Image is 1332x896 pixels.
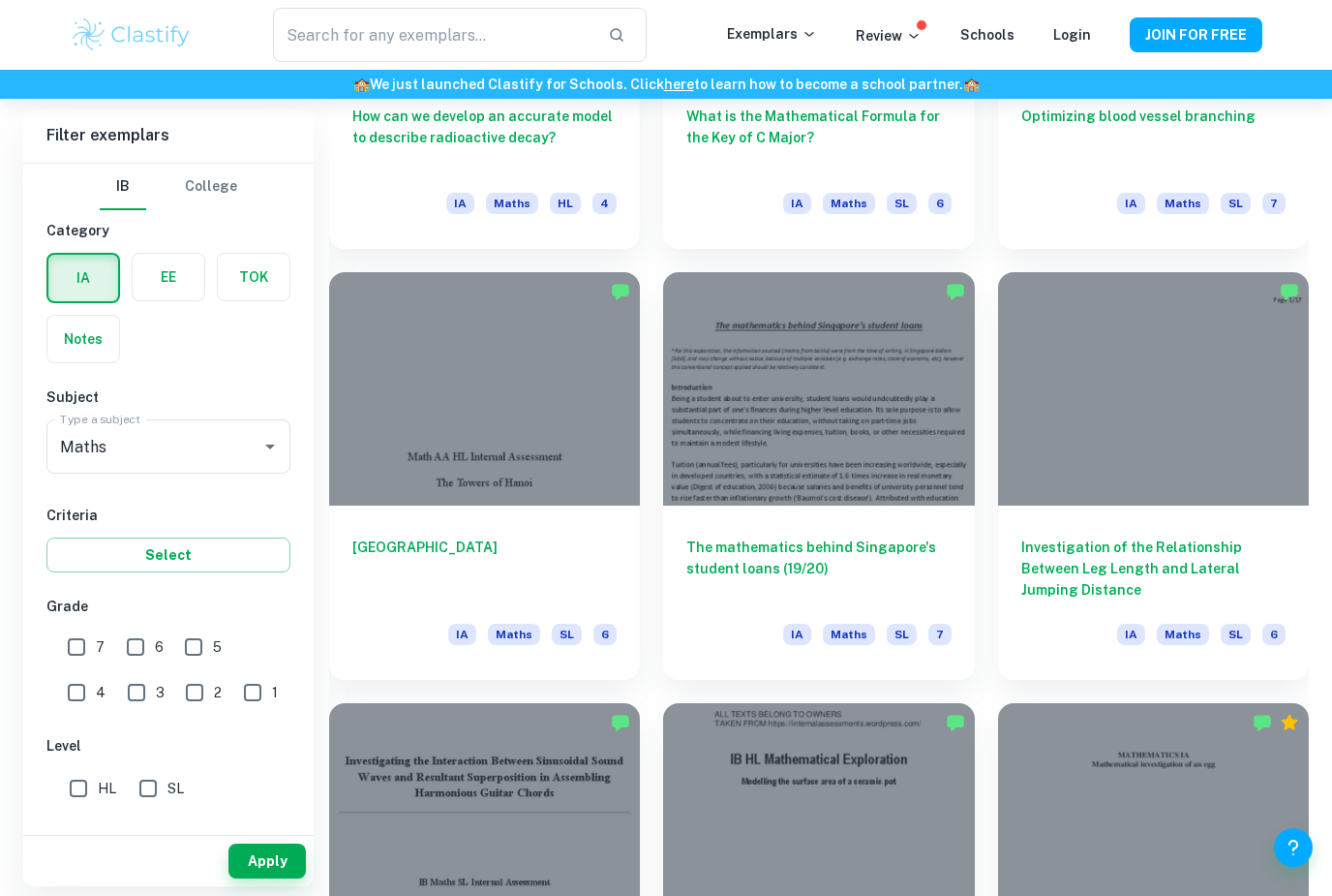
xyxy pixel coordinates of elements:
img: Marked [611,282,630,301]
img: Marked [946,282,965,301]
span: Maths [823,624,875,645]
span: 7 [928,624,952,645]
button: Apply [228,844,306,879]
h6: Investigation of the Relationship Between Leg Length and Lateral Jumping Distance [1021,537,1286,601]
span: SL [1221,193,1251,214]
span: 6 [928,193,952,214]
label: Type a subject [60,411,140,427]
span: Maths [1157,624,1209,645]
span: SL [167,778,184,799]
span: 7 [1262,193,1286,214]
div: Premium [1280,713,1299,732]
button: TOK [218,254,289,300]
span: 4 [96,682,106,703]
h6: We just launched Clastify for Schools. Click to learn how to become a school partner. [4,74,1328,95]
button: IA [48,255,118,301]
div: Filter type choice [100,164,237,210]
input: Search for any exemplars... [273,8,592,62]
p: Review [856,25,922,46]
span: 🏫 [353,77,370,92]
a: Login [1053,27,1091,43]
span: 6 [155,636,164,658]
a: Investigation of the Relationship Between Leg Length and Lateral Jumping DistanceIAMathsSL6 [998,272,1309,680]
h6: [GEOGRAPHIC_DATA] [352,537,617,601]
button: IB [100,164,146,210]
a: here [664,77,694,92]
span: IA [783,624,811,645]
h6: Grade [46,596,290,617]
span: SL [1221,624,1251,645]
span: Maths [823,193,875,214]
span: HL [98,778,116,799]
h6: How can we develop an accurate model to describe radioactive decay? [352,106,617,170]
h6: Criteria [46,505,290,526]
h6: Level [46,735,290,757]
button: Select [46,538,290,572]
span: 5 [213,636,222,658]
img: Marked [1280,282,1299,301]
span: SL [552,624,582,645]
span: 7 [96,636,105,658]
a: The mathematics behind Singapore's student loans (19/20)IAMathsSL7 [663,272,974,680]
button: JOIN FOR FREE [1130,17,1262,52]
button: Notes [47,316,119,362]
h6: Category [46,220,290,241]
h6: Filter exemplars [23,108,314,163]
span: HL [550,193,581,214]
span: 6 [593,624,617,645]
span: IA [446,193,474,214]
span: SL [887,624,917,645]
button: Help and Feedback [1274,828,1313,867]
button: Open [257,433,284,460]
button: College [185,164,237,210]
span: 3 [156,682,165,703]
span: Maths [1157,193,1209,214]
span: 4 [592,193,617,214]
span: Maths [486,193,538,214]
span: IA [1117,193,1145,214]
span: IA [448,624,476,645]
span: 6 [1262,624,1286,645]
span: SL [887,193,917,214]
img: Marked [1253,713,1272,732]
a: [GEOGRAPHIC_DATA]IAMathsSL6 [329,272,640,680]
span: IA [783,193,811,214]
span: IA [1117,624,1145,645]
span: 🏫 [963,77,980,92]
span: 1 [272,682,278,703]
h6: What is the Mathematical Formula for the Key of C Major? [686,106,951,170]
h6: Optimizing blood vessel branching [1021,106,1286,170]
span: Maths [488,624,540,645]
span: 2 [214,682,222,703]
h6: Subject [46,386,290,408]
p: Exemplars [727,23,817,45]
h6: The mathematics behind Singapore's student loans (19/20) [686,537,951,601]
button: EE [133,254,204,300]
img: Marked [611,713,630,732]
img: Marked [946,713,965,732]
img: Clastify logo [70,15,193,54]
a: Schools [960,27,1014,43]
